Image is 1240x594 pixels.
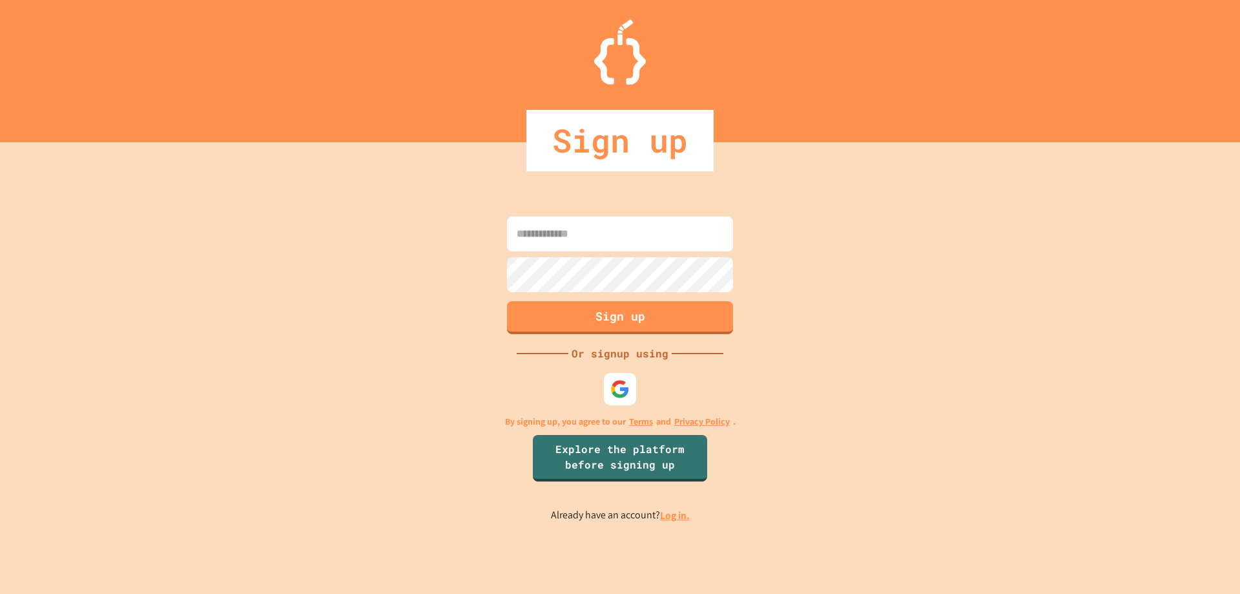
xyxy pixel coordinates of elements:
[568,346,672,361] div: Or signup using
[629,415,653,429] a: Terms
[674,415,730,429] a: Privacy Policy
[526,110,714,171] div: Sign up
[505,415,736,429] p: By signing up, you agree to our and .
[610,379,630,399] img: google-icon.svg
[507,301,733,334] button: Sign up
[533,435,707,482] a: Explore the platform before signing up
[660,509,690,522] a: Log in.
[551,507,690,524] p: Already have an account?
[594,19,646,85] img: Logo.svg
